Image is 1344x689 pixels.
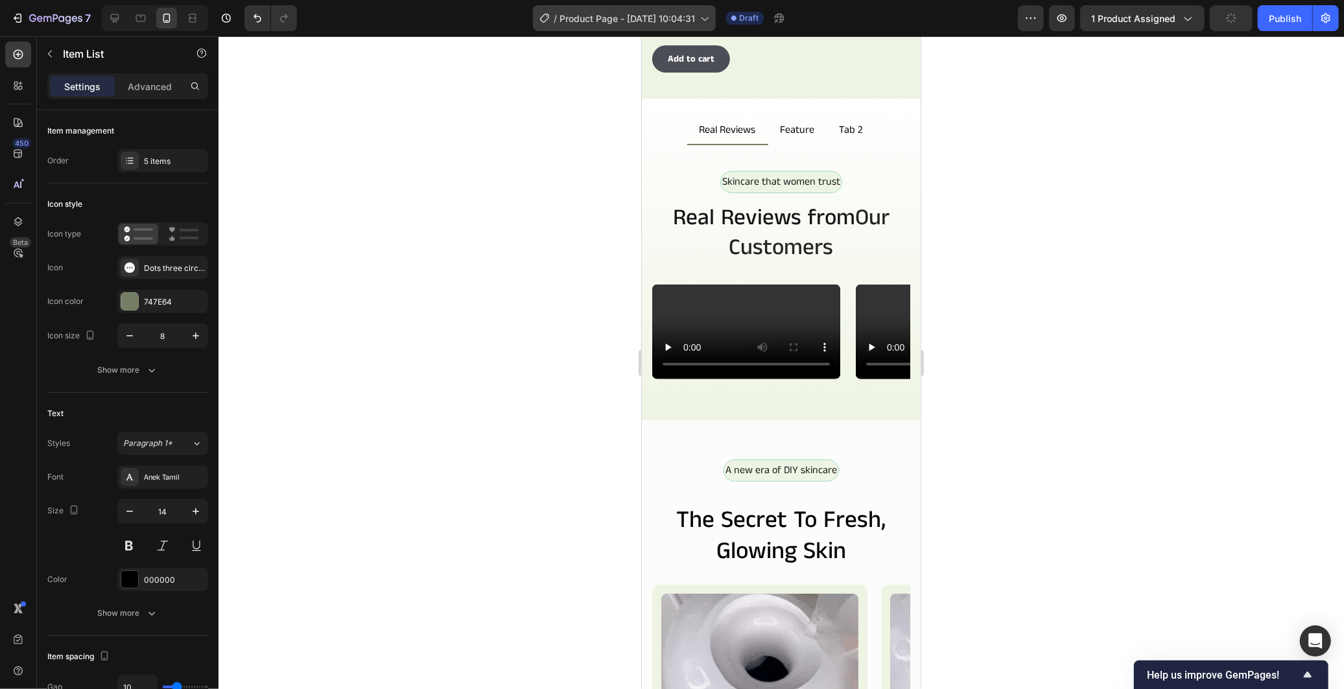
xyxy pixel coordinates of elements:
p: Item List [63,46,173,62]
span: 1 product assigned [1091,12,1175,25]
div: Undo/Redo [244,5,297,31]
div: Dots three circle filled [144,263,205,274]
p: A new era of DIY skincare [84,425,195,444]
span: Paragraph 1* [123,438,172,449]
div: Anek Tamil [144,472,205,484]
span: Product Page - [DATE] 10:04:31 [560,12,695,25]
button: 7 [5,5,97,31]
div: Icon type [47,228,81,240]
div: Item spacing [47,648,112,666]
div: 5 items [144,156,205,167]
iframe: Design area [642,36,921,689]
div: Icon size [47,327,98,345]
div: Icon [47,262,63,274]
div: Publish [1269,12,1301,25]
video: Video [214,248,402,342]
h2: the secret to fresh, glowing skin [10,467,268,532]
button: Show more [47,358,208,382]
button: Show survey - Help us improve GemPages! [1147,667,1315,683]
p: Advanced [128,80,172,93]
div: Styles [47,438,70,449]
span: Help us improve GemPages! [1147,669,1300,681]
button: 1 product assigned [1080,5,1205,31]
div: 450 [12,138,31,148]
button: Show more [47,601,208,625]
button: Paragraph 1* [117,432,208,455]
div: Icon style [47,198,82,210]
div: Size [47,502,82,520]
div: Item management [47,125,114,137]
div: Icon color [47,296,84,307]
div: Show more [98,607,158,620]
div: Beta [10,237,31,248]
div: Text [47,408,64,419]
div: Open Intercom Messenger [1300,625,1331,657]
div: Color [47,574,67,585]
span: Draft [739,12,759,24]
div: Order [47,155,69,167]
div: Font [47,471,64,483]
div: 000000 [144,574,205,586]
button: Publish [1258,5,1312,31]
span: / [554,12,557,25]
p: 7 [85,10,91,26]
div: Show more [98,364,158,377]
div: 747E64 [144,296,205,308]
p: Settings [64,80,100,93]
